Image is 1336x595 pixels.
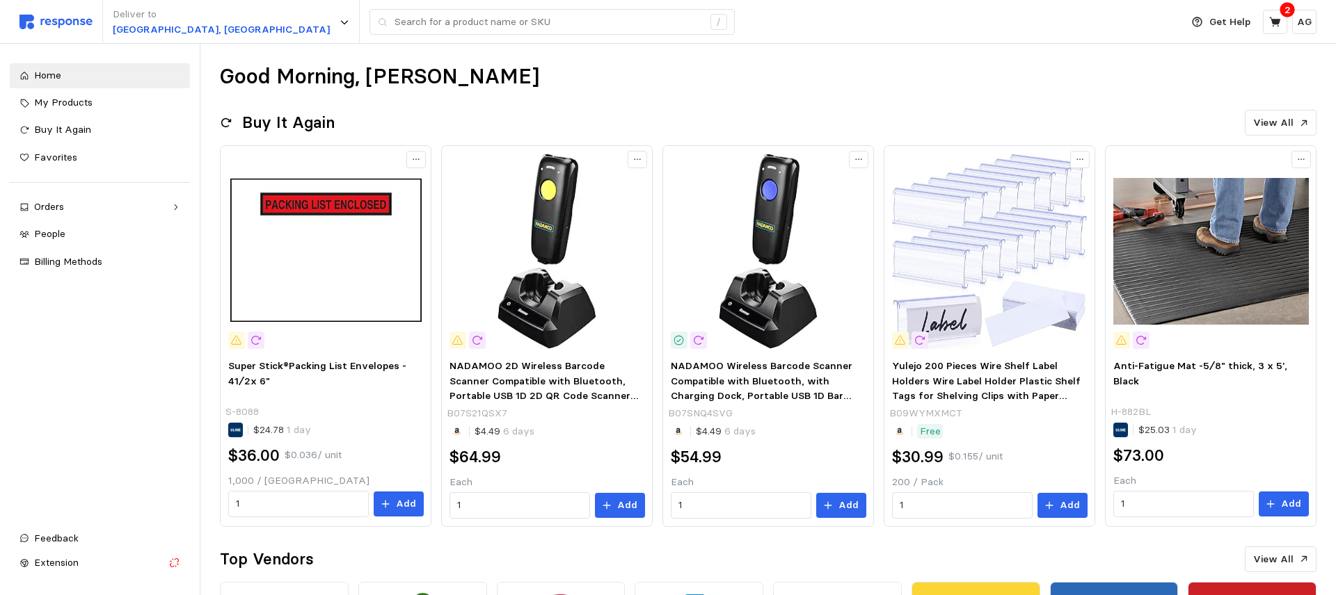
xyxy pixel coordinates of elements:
[457,493,582,518] input: Qty
[450,359,638,447] span: NADAMOO 2D Wireless Barcode Scanner Compatible with Bluetooth, Portable USB 1D 2D QR Code Scanner...
[722,425,756,437] span: 6 days
[892,475,1088,490] p: 200 / Pack
[34,69,61,81] span: Home
[668,406,733,421] p: B07SNQ4SVG
[113,7,330,22] p: Deliver to
[10,145,190,170] a: Favorites
[1121,491,1246,516] input: Qty
[948,449,1003,464] p: $0.155 / unit
[34,96,93,108] span: My Products
[236,491,360,516] input: Qty
[1113,473,1309,489] p: Each
[10,117,190,142] a: Buy It Again
[1285,2,1291,17] p: 2
[816,493,866,518] button: Add
[889,406,962,421] p: B09WYMXMCT
[696,424,756,439] p: $4.49
[671,359,852,447] span: NADAMOO Wireless Barcode Scanner Compatible with Bluetooth, with Charging Dock, Portable USB 1D B...
[34,199,166,215] div: Orders
[396,496,416,512] p: Add
[1253,552,1294,567] p: View All
[1060,498,1080,513] p: Add
[447,406,507,421] p: B07S21QSX7
[284,423,311,436] span: 1 day
[678,493,803,518] input: Qty
[10,551,190,576] button: Extension
[1170,423,1197,436] span: 1 day
[1297,15,1312,30] p: AG
[34,532,79,544] span: Feedback
[34,151,77,163] span: Favorites
[10,195,190,220] a: Orders
[1184,9,1259,35] button: Get Help
[671,154,866,349] img: 61R8X2SrKIL.__AC_SX300_SY300_QL70_FMwebp_.jpg
[34,227,65,240] span: People
[1245,546,1317,573] button: View All
[34,255,102,268] span: Billing Methods
[838,498,859,513] p: Add
[710,14,727,31] div: /
[1292,10,1317,34] button: AG
[113,22,330,38] p: [GEOGRAPHIC_DATA], [GEOGRAPHIC_DATA]
[285,448,342,463] p: $0.036 / unit
[1245,110,1317,136] button: View All
[1253,115,1294,131] p: View All
[1209,15,1250,30] p: Get Help
[228,154,424,349] img: S-8088
[1113,445,1164,466] h2: $73.00
[671,446,722,468] h2: $54.99
[671,475,866,490] p: Each
[617,498,637,513] p: Add
[1111,405,1151,420] p: H-882BL
[228,473,424,489] p: 1,000 / [GEOGRAPHIC_DATA]
[10,250,190,275] a: Billing Methods
[1281,496,1301,512] p: Add
[900,493,1024,518] input: Qty
[34,556,79,569] span: Extension
[220,63,539,90] h1: Good Morning, [PERSON_NAME]
[1113,154,1309,349] img: H-882BL
[1259,491,1309,516] button: Add
[1037,493,1088,518] button: Add
[475,424,534,439] p: $4.49
[220,548,314,570] h2: Top Vendors
[34,123,91,136] span: Buy It Again
[892,446,944,468] h2: $30.99
[10,63,190,88] a: Home
[595,493,645,518] button: Add
[450,475,645,490] p: Each
[228,359,406,387] span: Super Stick®Packing List Envelopes - 41⁄2x 6"
[1138,423,1197,438] p: $25.03
[10,526,190,551] button: Feedback
[242,112,335,133] h2: Buy It Again
[19,15,93,29] img: svg%3e
[10,222,190,247] a: People
[892,359,1081,432] span: Yulejo 200 Pieces Wire Shelf Label Holders Wire Label Holder Plastic Shelf Tags for Shelving Clip...
[892,154,1088,349] img: 71DJ3w037wL._AC_SX466_.jpg
[450,154,645,349] img: 612M7PgNXNL.__AC_SX300_SY300_QL70_FMwebp_.jpg
[500,425,534,437] span: 6 days
[10,90,190,115] a: My Products
[395,10,703,35] input: Search for a product name or SKU
[228,445,280,466] h2: $36.00
[450,446,501,468] h2: $64.99
[253,423,311,438] p: $24.78
[1113,359,1287,387] span: Anti-Fatigue Mat -5⁄8" thick, 3 x 5', Black
[374,491,424,516] button: Add
[920,424,941,439] p: Free
[225,405,259,420] p: S-8088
